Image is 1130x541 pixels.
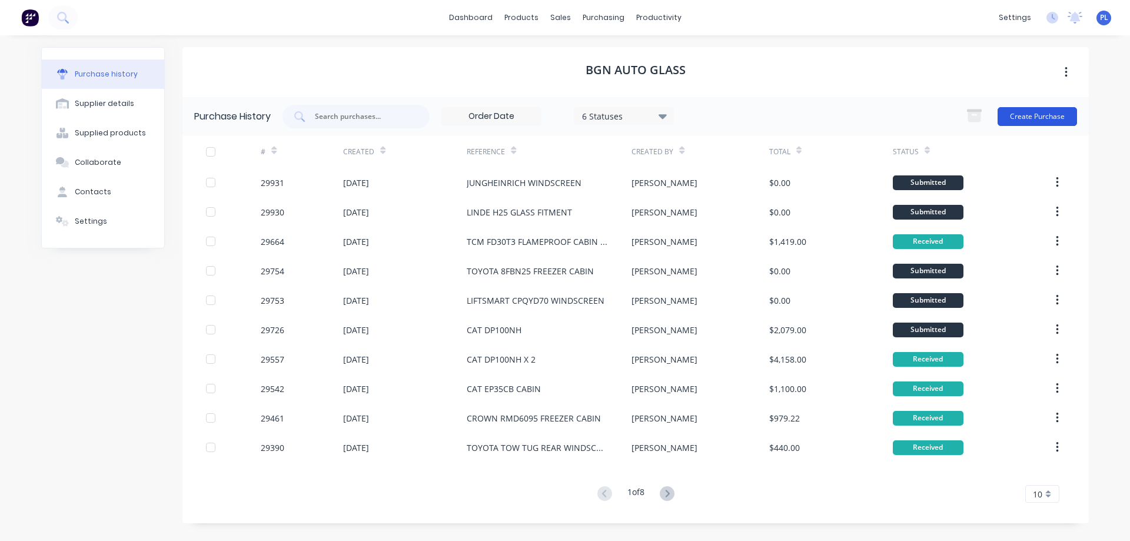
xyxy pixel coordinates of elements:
[893,381,963,396] div: Received
[467,324,521,336] div: CAT DP100NH
[261,265,284,277] div: 29754
[467,353,536,366] div: CAT DP100NH X 2
[343,265,369,277] div: [DATE]
[467,294,604,307] div: LIFTSMART CPQYD70 WINDSCREEN
[632,324,697,336] div: [PERSON_NAME]
[75,187,111,197] div: Contacts
[75,98,134,109] div: Supplier details
[42,177,164,207] button: Contacts
[194,109,271,124] div: Purchase History
[893,205,963,220] div: Submitted
[261,206,284,218] div: 29930
[577,9,630,26] div: purchasing
[630,9,687,26] div: productivity
[261,147,265,157] div: #
[343,294,369,307] div: [DATE]
[75,157,121,168] div: Collaborate
[343,147,374,157] div: Created
[544,9,577,26] div: sales
[343,324,369,336] div: [DATE]
[343,353,369,366] div: [DATE]
[343,442,369,454] div: [DATE]
[261,353,284,366] div: 29557
[893,234,963,249] div: Received
[467,147,505,157] div: Reference
[42,59,164,89] button: Purchase history
[261,235,284,248] div: 29664
[632,294,697,307] div: [PERSON_NAME]
[769,353,806,366] div: $4,158.00
[769,265,790,277] div: $0.00
[632,147,673,157] div: Created By
[443,9,498,26] a: dashboard
[893,323,963,337] div: Submitted
[893,293,963,308] div: Submitted
[769,235,806,248] div: $1,419.00
[75,128,146,138] div: Supplied products
[993,9,1037,26] div: settings
[769,206,790,218] div: $0.00
[467,412,601,424] div: CROWN RMD6095 FREEZER CABIN
[261,177,284,189] div: 29931
[467,442,608,454] div: TOYOTA TOW TUG REAR WINDSCREEN
[42,148,164,177] button: Collaborate
[632,177,697,189] div: [PERSON_NAME]
[42,89,164,118] button: Supplier details
[467,235,608,248] div: TCM FD30T3 FLAMEPROOF CABIN X 1
[261,442,284,454] div: 29390
[632,412,697,424] div: [PERSON_NAME]
[498,9,544,26] div: products
[42,118,164,148] button: Supplied products
[42,207,164,236] button: Settings
[586,63,686,77] h1: BGN AUTO GLASS
[1100,12,1108,23] span: PL
[893,352,963,367] div: Received
[467,177,581,189] div: JUNGHEINRICH WINDSCREEN
[632,442,697,454] div: [PERSON_NAME]
[467,206,572,218] div: LINDE H25 GLASS FITMENT
[998,107,1077,126] button: Create Purchase
[343,206,369,218] div: [DATE]
[21,9,39,26] img: Factory
[75,69,138,79] div: Purchase history
[769,147,790,157] div: Total
[1033,488,1042,500] span: 10
[343,235,369,248] div: [DATE]
[261,324,284,336] div: 29726
[893,147,919,157] div: Status
[343,383,369,395] div: [DATE]
[893,175,963,190] div: Submitted
[314,111,411,122] input: Search purchases...
[769,294,790,307] div: $0.00
[893,440,963,455] div: Received
[75,216,107,227] div: Settings
[632,353,697,366] div: [PERSON_NAME]
[769,442,800,454] div: $440.00
[261,383,284,395] div: 29542
[632,235,697,248] div: [PERSON_NAME]
[261,294,284,307] div: 29753
[769,177,790,189] div: $0.00
[893,264,963,278] div: Submitted
[893,411,963,426] div: Received
[769,412,800,424] div: $979.22
[343,177,369,189] div: [DATE]
[769,324,806,336] div: $2,079.00
[627,486,644,503] div: 1 of 8
[467,383,541,395] div: CAT EP35CB CABIN
[632,383,697,395] div: [PERSON_NAME]
[467,265,594,277] div: TOYOTA 8FBN25 FREEZER CABIN
[442,108,541,125] input: Order Date
[632,265,697,277] div: [PERSON_NAME]
[632,206,697,218] div: [PERSON_NAME]
[343,412,369,424] div: [DATE]
[582,109,666,122] div: 6 Statuses
[261,412,284,424] div: 29461
[769,383,806,395] div: $1,100.00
